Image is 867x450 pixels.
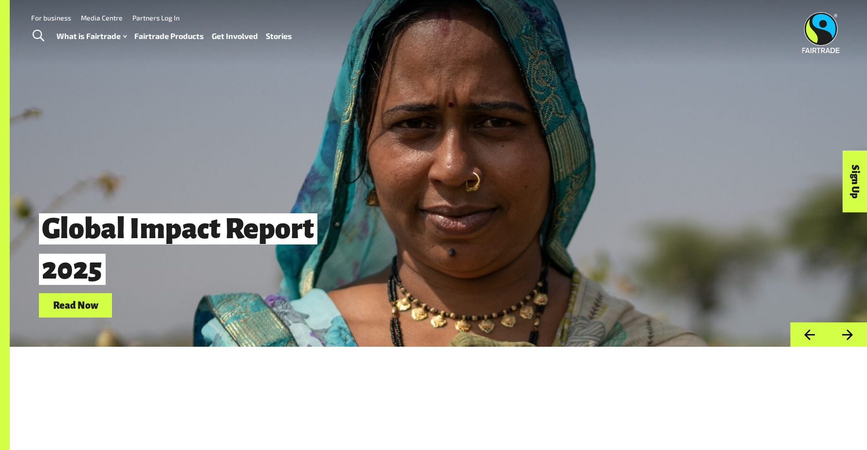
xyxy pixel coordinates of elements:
[132,14,180,22] a: Partners Log In
[829,322,867,347] button: Next
[31,14,71,22] a: For business
[39,293,112,318] a: Read Now
[802,12,840,53] img: Fairtrade Australia New Zealand logo
[39,213,317,285] span: Global Impact Report 2025
[56,29,127,43] a: What is Fairtrade
[790,322,829,347] button: Previous
[26,24,50,48] a: Toggle Search
[266,29,292,43] a: Stories
[212,29,258,43] a: Get Involved
[81,14,123,22] a: Media Centre
[134,29,204,43] a: Fairtrade Products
